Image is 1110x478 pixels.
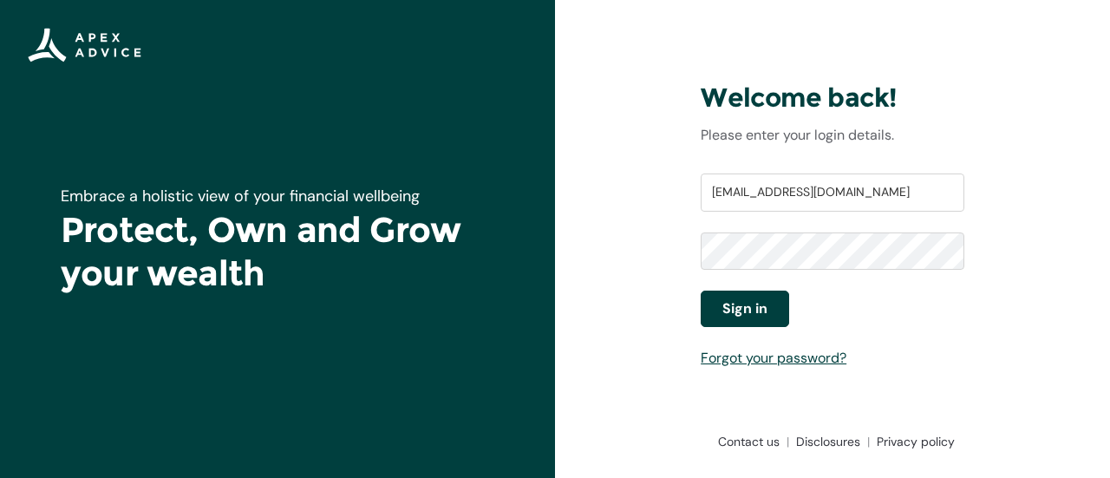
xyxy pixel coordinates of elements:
span: Sign in [722,298,767,319]
span: Embrace a holistic view of your financial wellbeing [61,186,420,206]
img: Apex Advice Group [28,28,141,62]
h3: Welcome back! [701,82,964,115]
h1: Protect, Own and Grow your wealth [61,208,494,295]
input: Username [701,174,964,212]
p: Please enter your login details. [701,125,964,146]
a: Disclosures [789,433,870,450]
button: Sign in [701,291,789,327]
a: Forgot your password? [701,349,846,367]
a: Privacy policy [870,433,955,450]
a: Contact us [711,433,789,450]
